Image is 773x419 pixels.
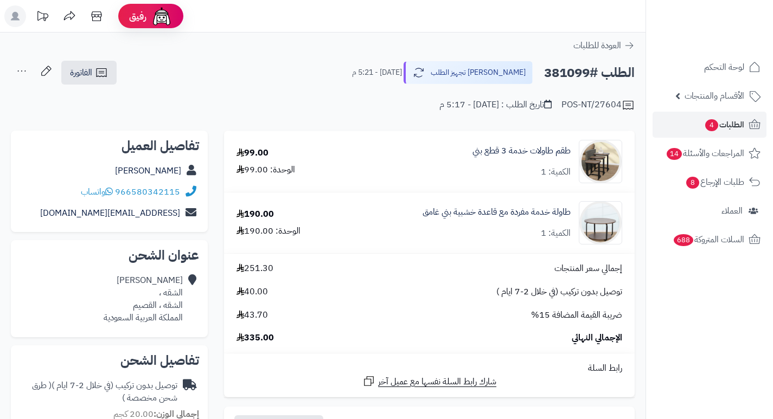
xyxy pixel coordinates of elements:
[378,376,496,388] span: شارك رابط السلة نفسها مع عميل آخر
[579,201,622,244] img: 1753701191-1-90x90.jpg
[686,176,700,189] span: 8
[579,140,622,183] img: 1750159787-1-90x90.jpg
[104,274,183,324] div: [PERSON_NAME] الشقه ، الشقه ، القصيم المملكة العربية السعودية
[362,375,496,388] a: شارك رابط السلة نفسها مع عميل آخر
[70,66,92,79] span: الفاتورة
[237,309,268,321] span: 43.70
[666,147,683,160] span: 14
[561,99,635,112] div: POS-NT/27604
[32,379,177,404] span: ( طرق شحن مخصصة )
[237,164,295,176] div: الوحدة: 99.00
[573,39,635,52] a: العودة للطلبات
[20,379,177,404] div: توصيل بدون تركيب (في خلال 2-7 ايام )
[705,119,719,132] span: 4
[237,225,301,237] div: الوحدة: 190.00
[653,169,766,195] a: طلبات الإرجاع8
[20,249,199,262] h2: عنوان الشحن
[653,112,766,138] a: الطلبات4
[29,5,56,30] a: تحديثات المنصة
[81,185,113,198] a: واتساب
[541,227,571,240] div: الكمية: 1
[237,332,274,344] span: 335.00
[237,262,273,275] span: 251.30
[40,207,180,220] a: [EMAIL_ADDRESS][DOMAIN_NAME]
[673,232,744,247] span: السلات المتروكة
[496,286,622,298] span: توصيل بدون تركيب (في خلال 2-7 ايام )
[237,208,274,221] div: 190.00
[666,146,744,161] span: المراجعات والأسئلة
[653,198,766,224] a: العملاء
[439,99,552,111] div: تاريخ الطلب : [DATE] - 5:17 م
[673,234,694,247] span: 688
[653,227,766,253] a: السلات المتروكة688
[531,309,622,321] span: ضريبة القيمة المضافة 15%
[653,54,766,80] a: لوحة التحكم
[704,117,744,132] span: الطلبات
[20,139,199,152] h2: تفاصيل العميل
[237,147,269,159] div: 99.00
[704,60,744,75] span: لوحة التحكم
[228,362,630,375] div: رابط السلة
[404,61,533,84] button: [PERSON_NAME] تجهيز الطلب
[554,262,622,275] span: إجمالي سعر المنتجات
[653,140,766,166] a: المراجعات والأسئلة14
[423,206,571,218] a: طاولة خدمة مفردة مع قاعدة خشبية بني غامق
[115,185,180,198] a: 966580342115
[544,62,635,84] h2: الطلب #381099
[721,203,743,218] span: العملاء
[237,286,268,298] span: 40.00
[151,5,173,27] img: ai-face.png
[685,175,744,190] span: طلبات الإرجاع
[685,88,744,104] span: الأقسام والمنتجات
[699,8,763,31] img: logo-2.png
[541,166,571,178] div: الكمية: 1
[20,354,199,367] h2: تفاصيل الشحن
[129,10,146,23] span: رفيق
[472,145,571,157] a: طقم طاولات خدمة 3 قطع بني
[352,67,402,78] small: [DATE] - 5:21 م
[572,332,622,344] span: الإجمالي النهائي
[61,61,117,85] a: الفاتورة
[573,39,621,52] span: العودة للطلبات
[115,164,181,177] a: [PERSON_NAME]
